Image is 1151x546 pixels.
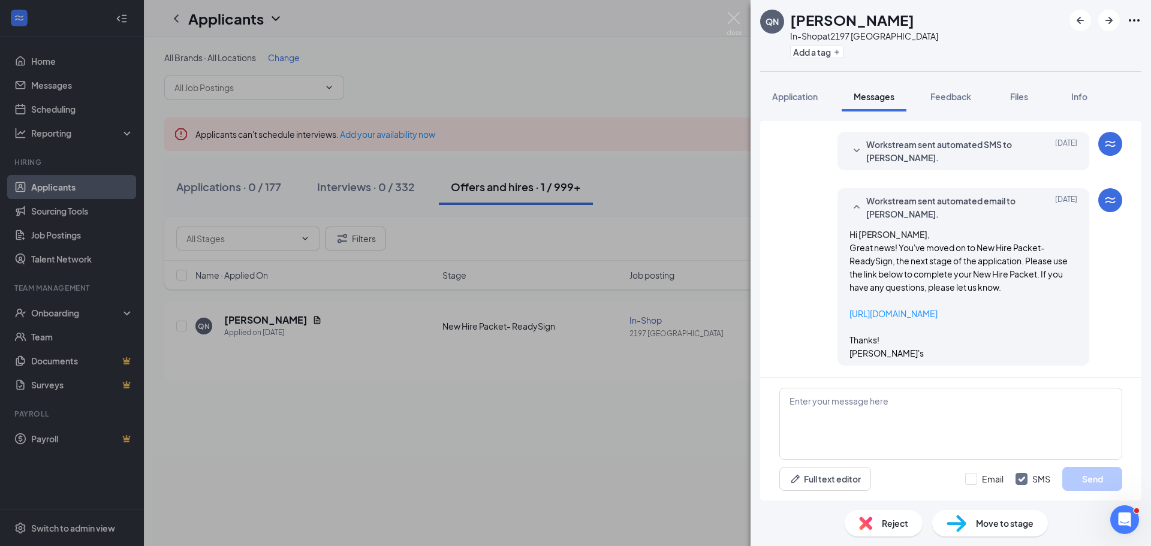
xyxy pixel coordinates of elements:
iframe: Intercom live chat [1110,505,1139,534]
span: Feedback [930,91,971,102]
span: Workstream sent automated email to [PERSON_NAME]. [866,194,1023,221]
p: [PERSON_NAME]'s [849,346,1077,360]
button: Send [1062,467,1122,491]
button: ArrowLeftNew [1069,10,1091,31]
span: Reject [882,517,908,530]
button: Full text editorPen [779,467,871,491]
div: In-Shop at 2197 [GEOGRAPHIC_DATA] [790,30,938,42]
svg: SmallChevronDown [849,144,864,158]
span: Workstream sent automated SMS to [PERSON_NAME]. [866,138,1023,164]
span: Move to stage [976,517,1034,530]
svg: Pen [790,473,802,485]
svg: SmallChevronUp [849,200,864,215]
span: [DATE] [1055,138,1077,164]
span: Info [1071,91,1087,102]
h4: Hi [PERSON_NAME], [849,228,1077,241]
a: [URL][DOMAIN_NAME] [849,308,938,319]
svg: WorkstreamLogo [1103,193,1117,207]
svg: ArrowRight [1102,13,1116,28]
span: Messages [854,91,894,102]
span: Files [1010,91,1028,102]
p: Thanks! [849,333,1077,346]
svg: WorkstreamLogo [1103,137,1117,151]
span: Application [772,91,818,102]
p: Great news! You've moved on to New Hire Packet- ReadySign, the next stage of the application. Ple... [849,241,1077,294]
svg: ArrowLeftNew [1073,13,1087,28]
h1: [PERSON_NAME] [790,10,914,30]
span: [DATE] [1055,194,1077,221]
button: PlusAdd a tag [790,46,843,58]
div: QN [766,16,779,28]
svg: Ellipses [1127,13,1141,28]
button: ArrowRight [1098,10,1120,31]
svg: Plus [833,49,840,56]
